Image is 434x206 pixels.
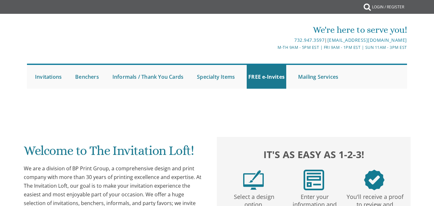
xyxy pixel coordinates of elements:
a: FREE e-Invites [247,65,286,89]
a: Invitations [33,65,63,89]
a: Benchers [74,65,101,89]
a: 732.947.3597 [294,37,324,43]
a: Specialty Items [195,65,236,89]
h2: It's as easy as 1-2-3! [223,148,404,162]
a: Informals / Thank You Cards [111,65,185,89]
img: step1.png [243,170,264,190]
img: step2.png [304,170,324,190]
a: Mailing Services [297,65,340,89]
div: | [154,36,407,44]
h1: Welcome to The Invitation Loft! [24,144,205,163]
div: M-Th 9am - 5pm EST | Fri 9am - 1pm EST | Sun 11am - 3pm EST [154,44,407,51]
img: step3.png [364,170,385,190]
div: We're here to serve you! [154,23,407,36]
a: [EMAIL_ADDRESS][DOMAIN_NAME] [327,37,407,43]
